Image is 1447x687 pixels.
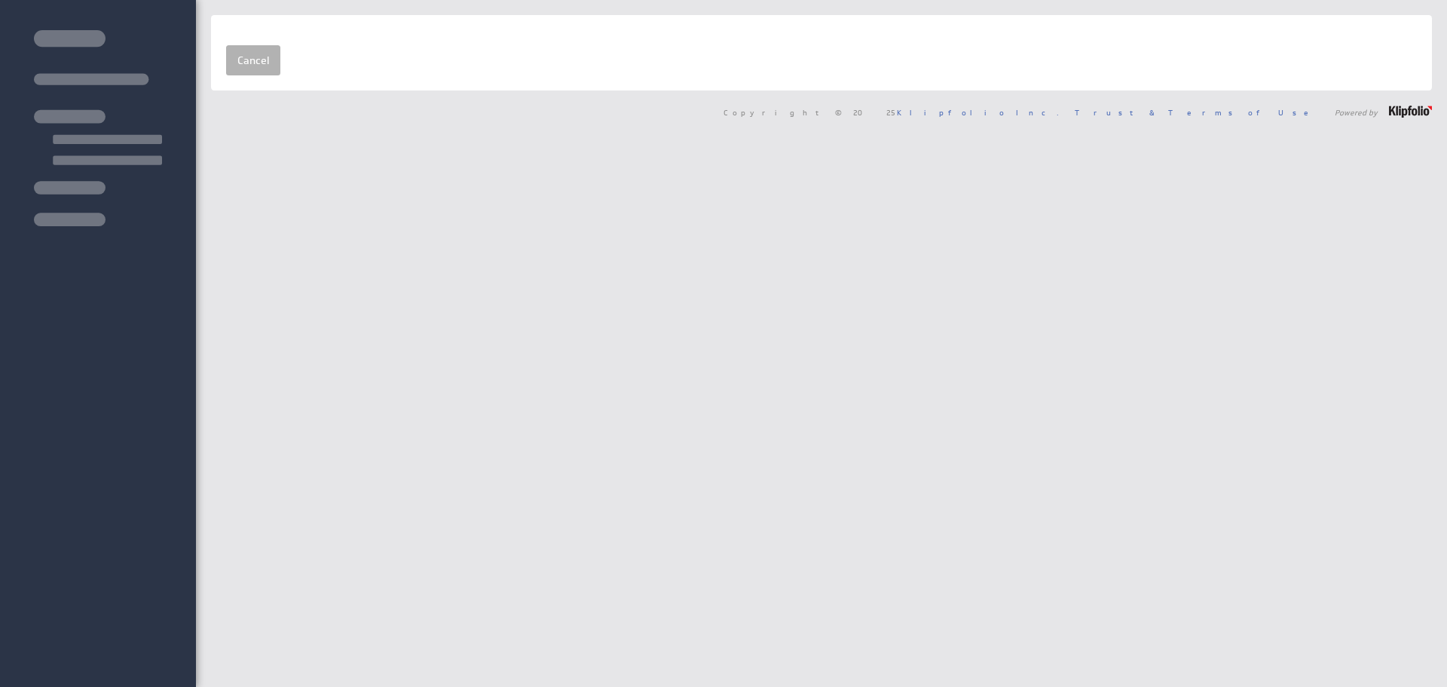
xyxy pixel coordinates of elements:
span: Copyright © 2025 [723,109,1059,116]
a: Cancel [226,45,280,75]
a: Trust & Terms of Use [1075,107,1319,118]
span: Powered by [1335,109,1378,116]
a: Klipfolio Inc. [897,107,1059,118]
img: logo-footer.png [1389,106,1432,118]
img: skeleton-sidenav.svg [34,30,162,226]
